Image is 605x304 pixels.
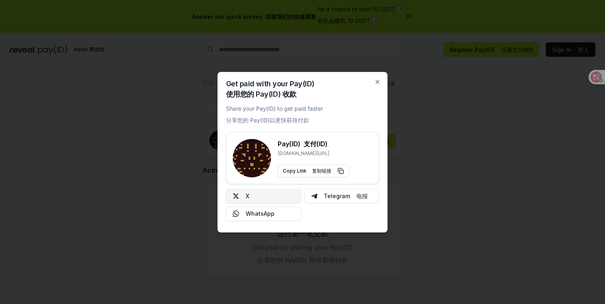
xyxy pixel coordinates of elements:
[278,139,349,149] h3: Pay(ID)
[311,193,317,199] img: Telegram
[278,150,349,157] p: [DOMAIN_NAME][URL]
[278,165,349,177] button: Copy Link 复制链接
[233,211,239,217] img: Whatsapp
[304,189,379,203] button: Telegram 电报
[226,117,309,123] font: 分享您的 Pay(ID)以更快获得付款
[304,140,328,148] font: 支付(ID)
[226,189,301,203] button: X
[226,80,315,101] h2: Get paid with your Pay(ID)
[312,168,331,174] font: 复制链接
[226,104,323,127] p: Share your Pay(ID) to get paid faster
[226,90,296,98] font: 使用您的 Pay(ID) 收款
[233,193,239,199] img: X
[357,193,368,199] font: 电报
[226,207,301,221] button: WhatsApp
